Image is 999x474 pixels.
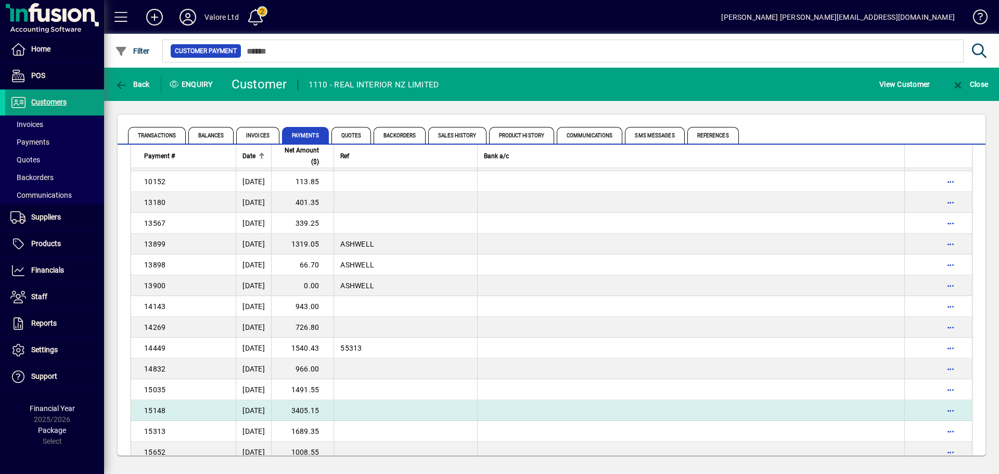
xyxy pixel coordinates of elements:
[942,236,959,252] button: More options
[331,127,372,144] span: Quotes
[144,302,165,311] span: 14143
[31,71,45,80] span: POS
[340,150,471,162] div: Ref
[144,219,165,227] span: 13567
[271,442,334,463] td: 1008.55
[171,8,204,27] button: Profile
[115,47,150,55] span: Filter
[271,421,334,442] td: 1689.35
[484,150,898,162] div: Bank a/c
[10,156,40,164] span: Quotes
[144,281,165,290] span: 13900
[309,76,439,93] div: 1110 - REAL INTERIOR NZ LIMITED
[942,298,959,315] button: More options
[340,344,362,352] span: 55313
[340,261,374,269] span: ASHWELL
[236,254,271,275] td: [DATE]
[271,234,334,254] td: 1319.05
[161,76,224,93] div: Enquiry
[144,198,165,207] span: 13180
[271,213,334,234] td: 339.25
[38,426,66,434] span: Package
[879,76,930,93] span: View Customer
[236,317,271,338] td: [DATE]
[942,173,959,190] button: More options
[236,296,271,317] td: [DATE]
[188,127,234,144] span: Balances
[340,281,374,290] span: ASHWELL
[144,240,165,248] span: 13899
[942,402,959,419] button: More options
[271,400,334,421] td: 3405.15
[271,275,334,296] td: 0.00
[138,8,171,27] button: Add
[236,421,271,442] td: [DATE]
[144,365,165,373] span: 14832
[31,292,47,301] span: Staff
[942,340,959,356] button: More options
[144,177,165,186] span: 10152
[5,151,104,169] a: Quotes
[5,311,104,337] a: Reports
[965,2,986,36] a: Knowledge Base
[374,127,426,144] span: Backorders
[175,46,237,56] span: Customer Payment
[144,323,165,331] span: 14269
[5,364,104,390] a: Support
[10,138,49,146] span: Payments
[5,169,104,186] a: Backorders
[5,133,104,151] a: Payments
[144,150,175,162] span: Payment #
[104,75,161,94] app-page-header-button: Back
[236,192,271,213] td: [DATE]
[236,358,271,379] td: [DATE]
[5,116,104,133] a: Invoices
[282,127,329,144] span: Payments
[115,80,150,88] span: Back
[942,194,959,211] button: More options
[236,400,271,421] td: [DATE]
[489,127,555,144] span: Product History
[144,150,229,162] div: Payment #
[31,319,57,327] span: Reports
[236,127,279,144] span: Invoices
[10,173,54,182] span: Backorders
[236,234,271,254] td: [DATE]
[236,379,271,400] td: [DATE]
[236,213,271,234] td: [DATE]
[428,127,486,144] span: Sales History
[31,372,57,380] span: Support
[144,448,165,456] span: 15652
[271,379,334,400] td: 1491.55
[112,42,152,60] button: Filter
[340,240,374,248] span: ASHWELL
[236,275,271,296] td: [DATE]
[942,319,959,336] button: More options
[144,344,165,352] span: 14449
[5,36,104,62] a: Home
[5,337,104,363] a: Settings
[5,284,104,310] a: Staff
[942,423,959,440] button: More options
[278,145,319,168] span: Net Amount ($)
[10,191,72,199] span: Communications
[271,317,334,338] td: 726.80
[271,338,334,358] td: 1540.43
[30,404,75,413] span: Financial Year
[242,150,265,162] div: Date
[144,261,165,269] span: 13898
[877,75,932,94] button: View Customer
[31,98,67,106] span: Customers
[144,386,165,394] span: 15035
[112,75,152,94] button: Back
[5,204,104,230] a: Suppliers
[942,277,959,294] button: More options
[10,120,43,129] span: Invoices
[484,150,509,162] span: Bank a/c
[721,9,955,25] div: [PERSON_NAME] [PERSON_NAME][EMAIL_ADDRESS][DOMAIN_NAME]
[31,213,61,221] span: Suppliers
[144,427,165,435] span: 15313
[271,254,334,275] td: 66.70
[236,338,271,358] td: [DATE]
[236,171,271,192] td: [DATE]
